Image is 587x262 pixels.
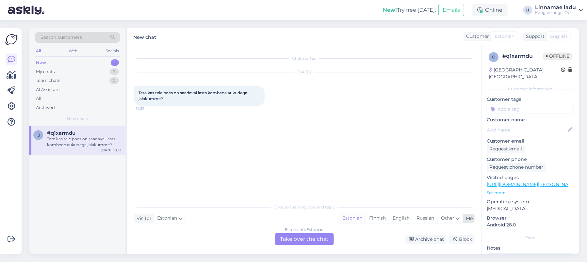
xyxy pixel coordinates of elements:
[487,198,574,205] p: Operating system
[36,104,55,111] div: Archived
[36,69,55,75] div: My chats
[487,235,574,241] div: Extra
[487,174,574,181] p: Visited pages
[36,59,46,66] div: New
[487,163,546,172] div: Request phone number
[111,59,119,66] div: 1
[413,213,437,223] div: Russian
[523,33,545,40] div: Support
[502,52,543,60] div: # q1xarmdu
[489,67,561,80] div: [GEOGRAPHIC_DATA], [GEOGRAPHIC_DATA]
[101,148,122,153] div: [DATE] 10:53
[464,33,489,40] div: Customer
[134,69,475,75] div: [DATE]
[535,5,576,10] div: Linnamäe ladu
[487,145,525,153] div: Request email
[134,215,152,222] div: Visitor
[134,55,475,61] div: Chat started
[285,227,324,233] div: Estonian to Estonian
[535,5,583,15] a: Linnamäe laduKangadzungel OÜ
[487,86,574,92] div: Customer information
[36,86,60,93] div: AI Assistant
[110,69,119,75] div: 7
[37,132,40,137] span: q
[109,77,119,84] div: 0
[36,95,41,102] div: All
[47,130,75,136] span: #q1xarmdu
[492,54,495,59] span: q
[487,138,574,145] p: Customer email
[383,6,436,14] div: Try free [DATE]:
[487,126,566,133] input: Add name
[104,47,120,55] div: Socials
[487,156,574,163] p: Customer phone
[472,4,508,16] div: Online
[139,90,248,101] span: Tere kas teie poes on saadaval lasts kombede aukudega jalakumme?
[441,215,454,221] span: Other
[463,215,473,222] div: Me
[275,233,334,245] div: Take over the chat
[41,34,82,41] span: Search customers
[389,213,413,223] div: English
[5,33,18,46] img: Askly Logo
[523,6,532,15] div: LL
[487,96,574,103] p: Customer tags
[487,205,574,212] p: [MEDICAL_DATA]
[366,213,389,223] div: Finnish
[136,106,160,111] span: 10:53
[405,235,447,244] div: Archive chat
[495,33,514,40] span: Estonian
[68,47,79,55] div: Web
[487,215,574,222] p: Browser
[487,190,574,196] p: See more ...
[487,116,574,123] p: Customer name
[487,245,574,252] p: Notes
[487,104,574,114] input: Add a tag
[438,4,464,16] button: Emails
[133,32,156,41] label: New chat
[339,213,366,223] div: Estonian
[449,235,475,244] div: Block
[67,116,88,122] span: New chats
[157,215,177,222] span: Estonian
[550,33,567,40] span: English
[36,77,60,84] div: Team chats
[47,136,122,148] div: Tere kas teie poes on saadaval lasts kombede aukudega jalakumme?
[487,222,574,228] p: Android 28.0
[383,7,397,13] b: New!
[134,204,475,210] div: Choose the language and reply
[543,53,572,60] span: Offline
[535,10,576,15] div: Kangadzungel OÜ
[35,47,42,55] div: All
